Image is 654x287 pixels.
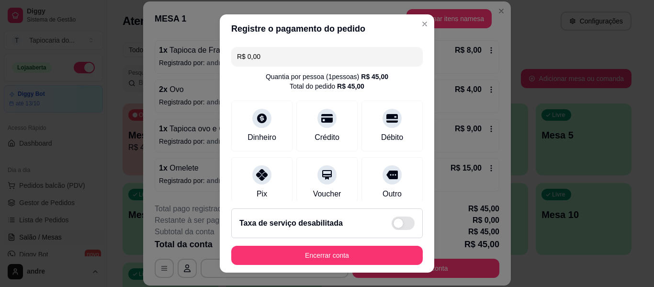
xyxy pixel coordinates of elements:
div: R$ 45,00 [361,72,388,81]
div: Débito [381,132,403,143]
header: Registre o pagamento do pedido [220,14,434,43]
div: Total do pedido [290,81,364,91]
input: Ex.: hambúrguer de cordeiro [237,47,417,66]
div: Quantia por pessoa ( 1 pessoas) [266,72,388,81]
div: Outro [383,188,402,200]
div: R$ 45,00 [337,81,364,91]
div: Crédito [315,132,339,143]
button: Encerrar conta [231,246,423,265]
div: Voucher [313,188,341,200]
h2: Taxa de serviço desabilitada [239,218,343,229]
button: Close [417,16,432,32]
div: Dinheiro [248,132,276,143]
div: Pix [257,188,267,200]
